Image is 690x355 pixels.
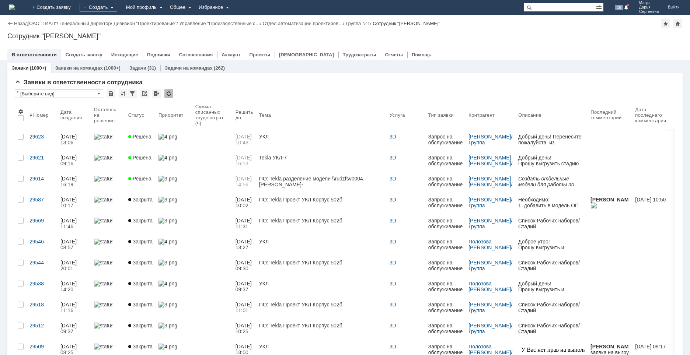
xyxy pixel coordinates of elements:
[156,213,192,234] a: 3.png
[158,155,177,161] img: 4.png
[468,218,511,224] a: [PERSON_NAME]
[428,281,463,292] div: Запрос на обслуживание
[158,134,177,140] img: 4.png
[425,297,466,318] a: Запрос на обслуживание
[428,112,454,118] div: Тип заявки
[111,52,138,57] a: Исходящие
[468,176,512,187] div: /
[632,101,675,129] th: Дата последнего комментария
[236,218,253,229] span: [DATE] 11:31
[91,101,125,129] th: Осталось на решение
[57,129,91,150] a: [DATE] 13:06
[158,260,177,266] img: 3.png
[233,255,256,276] a: [DATE] 09:30
[128,281,153,287] span: Закрыта
[128,260,153,266] span: Закрыта
[233,213,256,234] a: [DATE] 11:31
[259,134,384,140] div: УКЛ
[468,155,512,166] div: /
[179,52,213,57] a: Согласования
[29,176,55,182] div: 29614
[236,281,253,292] span: [DATE] 09:37
[60,109,82,120] div: Дата создания
[259,344,384,349] div: УКЛ
[27,150,57,171] a: 29621
[233,150,256,171] a: [DATE] 16:13
[390,302,396,307] a: 3D
[428,260,463,271] div: Запрос на обслуживание
[468,224,504,241] a: Группа конструкторов №2
[128,197,153,203] span: Закрыта
[425,129,466,150] a: Запрос на обслуживание
[128,344,153,349] span: Закрыта
[29,260,55,266] div: 29544
[635,107,666,123] div: Дата последнего комментария
[233,297,256,318] a: [DATE] 11:01
[59,21,111,26] a: Генеральный директор
[18,109,24,115] span: Настройки
[425,234,466,255] a: Запрос на обслуживание
[390,218,396,224] a: 3D
[94,260,112,266] img: statusbar-100 (1).png
[91,129,125,150] a: statusbar-100 (1).png
[158,112,184,118] div: Приоритет
[42,70,55,78] span: УКЛ
[165,65,213,71] a: Задачи на командах
[385,52,403,57] a: Отчеты
[60,239,78,250] div: [DATE] 08:57
[9,4,15,10] img: logo
[164,89,173,98] div: Обновлять список
[468,176,512,187] a: [PERSON_NAME] [PERSON_NAME]
[57,192,91,213] a: [DATE] 10:17
[179,21,260,26] a: Управление "Производственные с…
[57,150,91,171] a: [DATE] 09:16
[9,4,15,10] a: Перейти на домашнюю страницу
[390,344,396,349] a: 3D
[60,218,78,229] div: [DATE] 11:46
[94,176,112,182] img: statusbar-100 (1).png
[57,297,91,318] a: [DATE] 11:16
[346,21,370,26] a: Группа №1
[236,109,253,120] div: Решить до
[466,101,515,129] th: Контрагент
[27,213,57,234] a: 29569
[94,134,112,140] img: statusbar-100 (1).png
[390,239,396,245] a: 3D
[249,52,270,57] a: Проекты
[91,213,125,234] a: statusbar-100 (1).png
[390,155,396,161] a: 3D
[259,302,384,307] div: ПО: Tekla Проект УКЛ Корпус 502б
[233,276,256,297] a: [DATE] 09:37
[425,255,466,276] a: Запрос на обслуживание
[125,318,156,339] a: Закрыта
[17,90,18,95] div: Настройки списка отличаются от сохраненных в виде
[518,112,541,118] div: Описание
[259,323,384,328] div: ПО: Tekla Проект УКЛ Корпус 502б
[57,255,91,276] a: [DATE] 20:01
[468,203,504,220] a: Группа конструкторов №2
[94,302,112,307] img: statusbar-100 (1).png
[60,323,78,334] div: [DATE] 09:37
[259,155,384,161] div: Tekla УКЛ-7
[91,318,125,339] a: statusbar-100 (1).png
[256,234,387,255] a: УКЛ
[15,79,143,86] span: Заявки в ответственности сотрудника
[256,318,387,339] a: ПО: Tekla Проект УКЛ Корпус 502б
[27,101,57,129] th: Номер
[214,65,225,71] div: (262)
[158,176,177,182] img: 3.png
[4,78,8,86] span: б
[236,302,253,313] span: [DATE] 11:01
[635,197,666,203] div: [DATE] 10:50
[387,101,425,129] th: Услуга
[156,255,192,276] a: 3.png
[425,101,466,129] th: Тип заявки
[156,318,192,339] a: 3.png
[125,101,156,129] th: Статус
[28,20,29,26] div: |
[156,276,192,297] a: 4.png
[158,302,177,307] img: 3.png
[12,44,16,52] span: б
[428,239,463,250] div: Запрос на обслуживание
[128,323,153,328] span: Закрыта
